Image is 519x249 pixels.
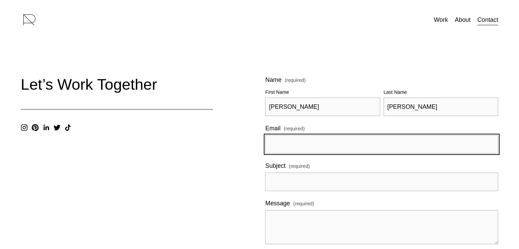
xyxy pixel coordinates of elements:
[289,162,309,171] span: (required)
[284,124,304,133] span: (required)
[293,200,314,208] span: (required)
[265,74,282,85] span: Name
[477,14,498,26] a: Contact
[265,198,290,209] span: Message
[265,88,380,98] div: First Name
[21,11,38,28] img: Rachelle Cummings
[64,124,71,131] a: TikTok
[384,88,498,98] div: Last Name
[455,14,471,26] a: About
[434,14,448,26] a: Work
[265,160,285,171] span: Subject
[43,124,49,131] a: LinkedIn
[265,123,280,134] span: Email
[21,74,213,94] h2: Let’s Work Together
[54,124,60,131] a: Twitter
[285,78,305,83] span: (required)
[32,124,39,131] a: Pinterest
[21,124,28,131] a: Instagram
